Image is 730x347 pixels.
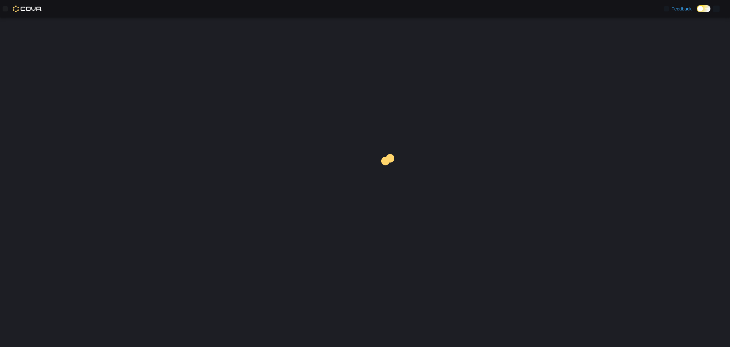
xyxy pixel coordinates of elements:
img: Cova [13,6,42,12]
span: Feedback [672,6,692,12]
img: cova-loader [365,149,414,198]
a: Feedback [661,2,694,15]
input: Dark Mode [697,5,710,12]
